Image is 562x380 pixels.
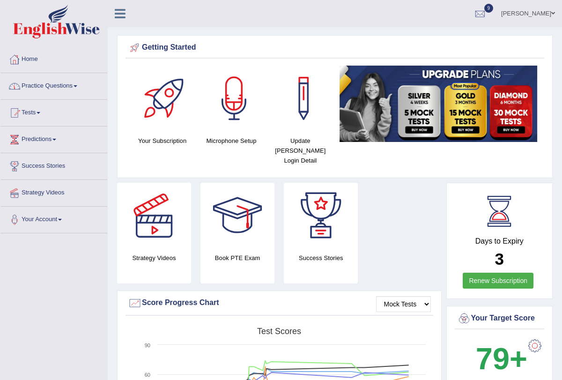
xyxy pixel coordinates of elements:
[463,273,533,289] a: Renew Subscription
[128,296,431,310] div: Score Progress Chart
[476,342,527,376] b: 79+
[257,327,301,336] tspan: Test scores
[200,253,274,263] h4: Book PTE Exam
[145,372,150,378] text: 60
[201,136,261,146] h4: Microphone Setup
[145,343,150,348] text: 90
[340,66,537,142] img: small5.jpg
[284,253,358,263] h4: Success Stories
[117,253,191,263] h4: Strategy Videos
[128,41,542,55] div: Getting Started
[271,136,330,165] h4: Update [PERSON_NAME] Login Detail
[0,100,107,123] a: Tests
[0,46,107,70] a: Home
[0,73,107,97] a: Practice Questions
[484,4,494,13] span: 9
[0,153,107,177] a: Success Stories
[495,250,504,268] b: 3
[0,207,107,230] a: Your Account
[457,312,542,326] div: Your Target Score
[457,237,542,246] h4: Days to Expiry
[133,136,192,146] h4: Your Subscription
[0,127,107,150] a: Predictions
[0,180,107,203] a: Strategy Videos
